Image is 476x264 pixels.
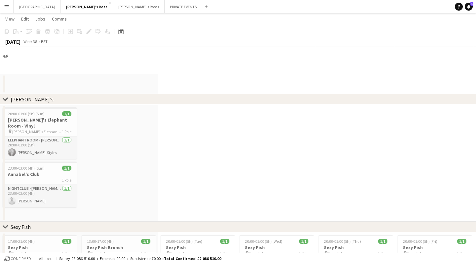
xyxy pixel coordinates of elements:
[62,166,71,171] span: 1/1
[457,239,466,244] span: 1/1
[87,239,114,244] span: 13:00-17:00 (4h)
[3,15,17,23] a: View
[61,0,113,13] button: [PERSON_NAME]'s Rota
[407,251,422,256] span: Sexy Fish
[11,224,31,230] div: Sexy Fish
[35,16,45,22] span: Jobs
[62,129,71,134] span: 1 Role
[19,15,31,23] a: Edit
[161,244,235,250] h3: Sexy Fish
[8,111,45,116] span: 20:00-01:00 (5h) (Sun)
[3,107,77,159] app-job-card: 20:00-01:00 (5h) (Sun)1/1[PERSON_NAME]'s Elephant Room - Vinyl [PERSON_NAME]'s Elephant Room- Vin...
[3,185,77,207] app-card-role: NIGHTCLUB - [PERSON_NAME]'S1/123:00-03:00 (4h)[PERSON_NAME]
[8,239,35,244] span: 17:00-21:00 (4h)
[82,244,156,250] h3: Sexy Fish Brunch
[457,251,466,256] span: 1 Role
[3,255,32,262] button: Confirmed
[3,244,77,250] h3: Sexy Fish
[14,0,61,13] button: [GEOGRAPHIC_DATA]
[299,251,308,256] span: 1 Role
[220,239,229,244] span: 1/1
[22,39,38,44] span: Week 38
[398,244,472,250] h3: Sexy Fish
[220,251,229,256] span: 1 Role
[165,0,202,13] button: PRIVATE EVENTS
[164,256,221,261] span: Total Confirmed £2 086 510.00
[170,251,185,256] span: Sexy Fish
[249,251,264,256] span: Sexy Fish
[3,117,77,129] h3: [PERSON_NAME]'s Elephant Room - Vinyl
[38,256,54,261] span: All jobs
[378,251,387,256] span: 1 Role
[62,239,71,244] span: 1/1
[319,244,393,250] h3: Sexy Fish
[62,251,71,256] span: 1 Role
[3,162,77,207] app-job-card: 23:00-03:00 (4h) (Sun)1/1Annabel's Club1 RoleNIGHTCLUB - [PERSON_NAME]'S1/123:00-03:00 (4h)[PERSO...
[52,16,67,22] span: Comms
[328,251,343,256] span: Sexy Fish
[378,239,387,244] span: 1/1
[403,239,437,244] span: 20:00-01:00 (5h) (Fri)
[91,251,106,256] span: Sexy Fish
[21,16,29,22] span: Edit
[5,38,20,45] div: [DATE]
[59,256,221,261] div: Salary £2 086 510.00 + Expenses £0.00 + Subsistence £0.00 =
[240,244,314,250] h3: Sexy Fish
[465,3,473,11] a: 1
[8,166,45,171] span: 23:00-03:00 (4h) (Sun)
[245,239,282,244] span: 20:00-01:00 (5h) (Wed)
[3,171,77,177] h3: Annabel's Club
[11,256,31,261] span: Confirmed
[11,96,54,103] div: [PERSON_NAME]'s
[141,239,150,244] span: 1/1
[41,39,48,44] div: BST
[166,239,202,244] span: 20:00-01:00 (5h) (Tue)
[113,0,165,13] button: [PERSON_NAME]'s Rotas
[141,251,150,256] span: 1 Role
[3,136,77,159] app-card-role: ELEPHANT ROOM - [PERSON_NAME]'S1/120:00-01:00 (5h)[PERSON_NAME]-Styles
[12,251,27,256] span: Sexy Fish
[62,178,71,183] span: 1 Role
[5,16,15,22] span: View
[49,15,69,23] a: Comms
[324,239,361,244] span: 20:00-01:00 (5h) (Thu)
[62,111,71,116] span: 1/1
[470,2,473,6] span: 1
[33,15,48,23] a: Jobs
[12,129,62,134] span: [PERSON_NAME]'s Elephant Room- Vinyl Set
[299,239,308,244] span: 1/1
